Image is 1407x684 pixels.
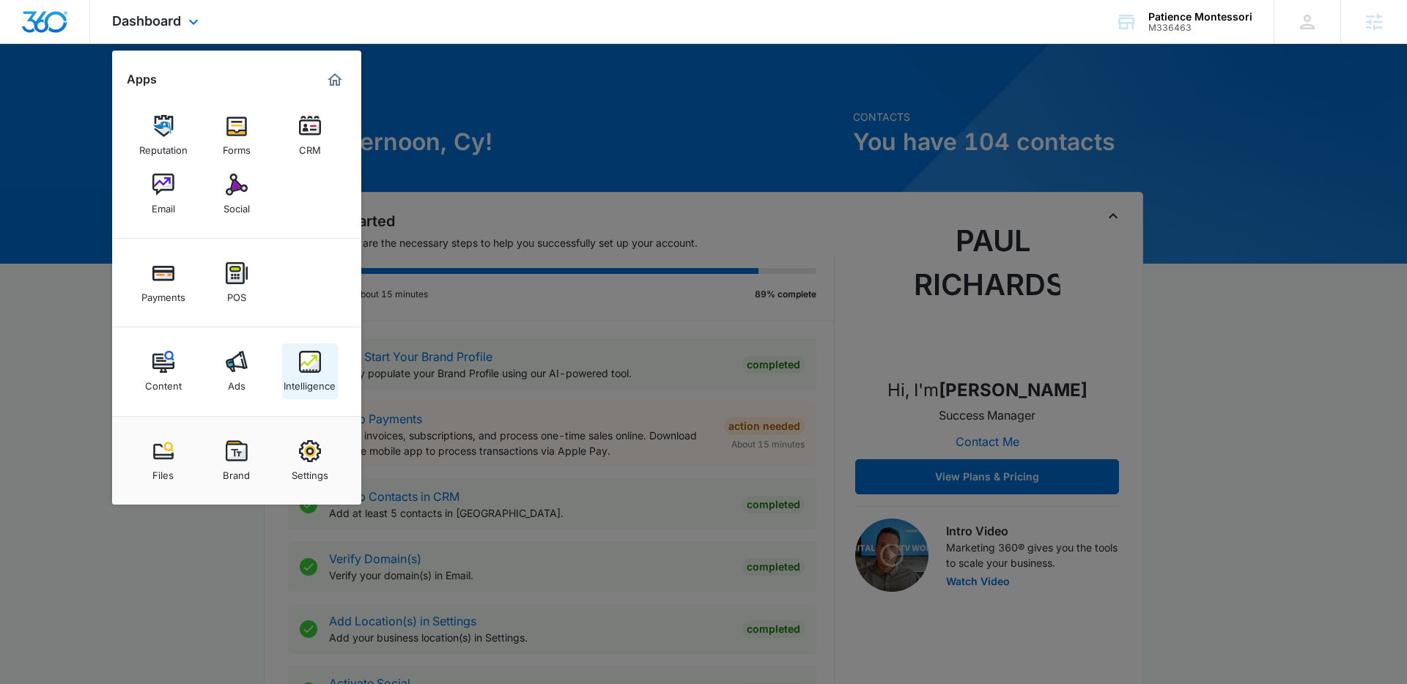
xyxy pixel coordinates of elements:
a: Ads [209,343,265,399]
a: POS [209,255,265,311]
div: Social [224,196,250,215]
div: POS [227,284,246,303]
a: Files [136,433,191,488]
div: Files [152,462,174,481]
a: Brand [209,433,265,488]
div: Email [152,196,175,215]
div: account id [1148,23,1252,33]
a: Forms [209,108,265,163]
div: Brand [223,462,250,481]
div: Reputation [139,137,188,156]
h2: Apps [127,73,157,86]
div: Content [145,373,182,392]
a: Marketing 360® Dashboard [323,68,347,92]
a: Intelligence [282,343,338,399]
a: Settings [282,433,338,488]
div: Payments [141,284,185,303]
div: Ads [228,373,245,392]
a: CRM [282,108,338,163]
div: Settings [292,462,328,481]
div: CRM [299,137,321,156]
div: Intelligence [284,373,336,392]
a: Email [136,166,191,222]
a: Payments [136,255,191,311]
a: Reputation [136,108,191,163]
div: account name [1148,11,1252,23]
div: Forms [223,137,251,156]
span: Dashboard [112,13,181,29]
a: Social [209,166,265,222]
a: Content [136,343,191,399]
